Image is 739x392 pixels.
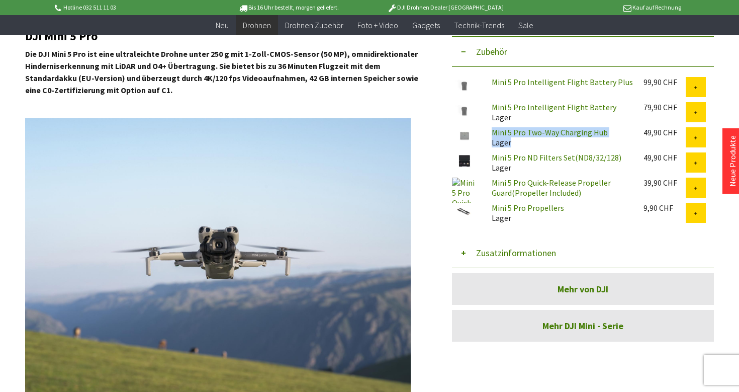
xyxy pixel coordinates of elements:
[452,178,477,203] img: Mini 5 Pro Quick-Release Propeller Guard(Propeller Included)
[278,15,350,36] a: Drohnen Zubehör
[492,203,564,213] a: Mini 5 Pro Propellers
[643,102,686,112] div: 79,90 CHF
[492,77,633,87] a: Mini 5 Pro Intelligent Flight Battery Plus
[350,15,405,36] a: Foto + Video
[643,178,686,188] div: 39,90 CHF
[357,20,398,30] span: Foto + Video
[405,15,447,36] a: Gadgets
[511,15,540,36] a: Sale
[643,203,686,213] div: 9,90 CHF
[452,310,714,342] a: Mehr DJI Mini - Serie
[643,152,686,163] div: 49,90 CHF
[484,203,635,223] div: Lager
[452,273,714,305] a: Mehr von DJI
[367,2,524,14] p: DJI Drohnen Dealer [GEOGRAPHIC_DATA]
[209,15,236,36] a: Neu
[452,203,477,219] img: Mini 5 Pro Propellers
[643,77,686,87] div: 99,90 CHF
[452,152,477,169] img: Mini 5 Pro ND Filters Set(ND8/32/128)
[484,152,635,173] div: Lager
[484,127,635,147] div: Lager
[25,30,425,43] h2: DJI Mini 5 Pro
[452,102,477,119] img: Mini 5 Pro Intelligent Flight Battery
[484,102,635,122] div: Lager
[53,2,210,14] p: Hotline 032 511 11 03
[454,20,504,30] span: Technik-Trends
[285,20,343,30] span: Drohnen Zubehör
[452,77,477,94] img: Mini 5 Pro Intelligent Flight Battery Plus
[524,2,681,14] p: Kauf auf Rechnung
[492,152,621,163] a: Mini 5 Pro ND Filters Set(ND8/32/128)
[492,127,608,137] a: Mini 5 Pro Two-Way Charging Hub
[236,15,278,36] a: Drohnen
[518,20,533,30] span: Sale
[452,238,714,268] button: Zusatzinformationen
[727,135,737,187] a: Neue Produkte
[643,127,686,137] div: 49,90 CHF
[452,127,477,144] img: Mini 5 Pro Two-Way Charging Hub
[210,2,366,14] p: Bis 16 Uhr bestellt, morgen geliefert.
[243,20,271,30] span: Drohnen
[412,20,440,30] span: Gadgets
[492,178,611,198] a: Mini 5 Pro Quick-Release Propeller Guard(Propeller Included)
[492,102,616,112] a: Mini 5 Pro Intelligent Flight Battery
[216,20,229,30] span: Neu
[452,37,714,67] button: Zubehör
[25,49,418,95] strong: Die DJI Mini 5 Pro ist eine ultraleichte Drohne unter 250 g mit 1-Zoll-CMOS-Sensor (50 MP), omnid...
[447,15,511,36] a: Technik-Trends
